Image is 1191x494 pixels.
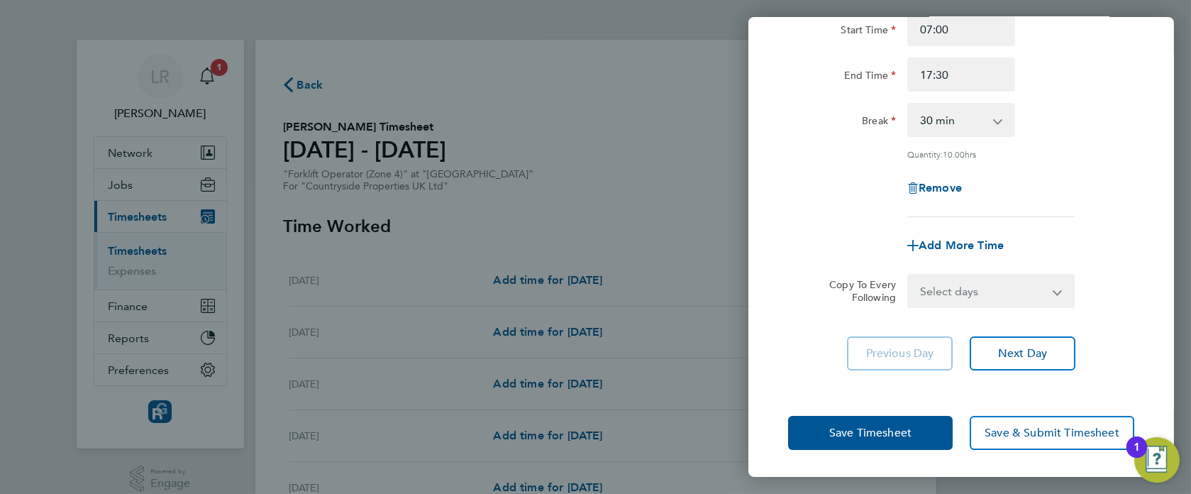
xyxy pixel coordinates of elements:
span: Remove [919,181,962,194]
button: Next Day [970,336,1075,370]
button: Save & Submit Timesheet [970,416,1134,450]
label: Break [862,114,896,131]
div: 1 [1134,447,1140,466]
span: Next Day [998,346,1047,361]
button: Open Resource Center, 1 new notification [1134,437,1180,483]
input: E.g. 18:00 [907,57,1015,92]
label: Start Time [841,23,896,40]
input: E.g. 08:00 [907,12,1015,46]
span: 10.00 [943,148,965,160]
button: Remove [907,182,962,194]
span: Save Timesheet [829,426,912,440]
div: Quantity: hrs [907,148,1075,160]
label: Copy To Every Following [818,278,896,304]
label: End Time [844,69,896,86]
span: Save & Submit Timesheet [985,426,1119,440]
span: Add More Time [919,238,1004,252]
button: Add More Time [907,240,1004,251]
button: Save Timesheet [788,416,953,450]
